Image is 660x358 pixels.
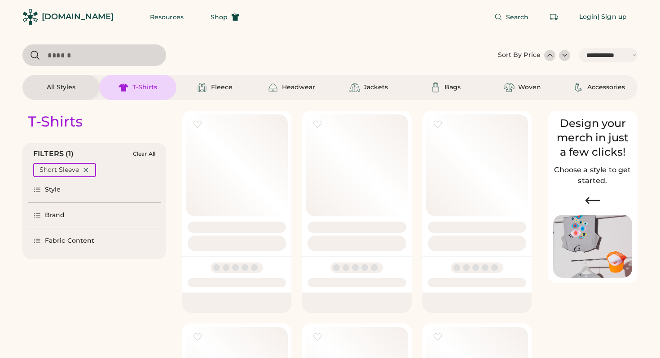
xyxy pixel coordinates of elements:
div: Login [579,13,598,22]
div: Short Sleeve [40,166,79,175]
h2: Choose a style to get started. [553,165,632,186]
div: | Sign up [598,13,627,22]
div: T-Shirts [132,83,157,92]
button: Shop [200,8,250,26]
img: Jackets Icon [349,82,360,93]
img: Accessories Icon [573,82,584,93]
img: Rendered Logo - Screens [22,9,38,25]
span: Shop [211,14,228,20]
img: Image of Lisa Congdon Eye Print on T-Shirt and Hat [553,215,632,278]
div: Sort By Price [498,51,541,60]
div: T-Shirts [28,113,83,131]
img: Bags Icon [430,82,441,93]
div: All Styles [47,83,75,92]
button: Resources [139,8,194,26]
div: Design your merch in just a few clicks! [553,116,632,159]
button: Retrieve an order [545,8,563,26]
div: Clear All [133,151,155,157]
div: [DOMAIN_NAME] [42,11,114,22]
img: Fleece Icon [197,82,207,93]
div: Accessories [587,83,625,92]
div: Headwear [282,83,315,92]
div: FILTERS (1) [33,148,74,159]
div: Bags [444,83,461,92]
div: Fleece [211,83,233,92]
button: Search [484,8,540,26]
div: Jackets [364,83,388,92]
div: Woven [518,83,541,92]
div: Fabric Content [45,236,94,245]
img: T-Shirts Icon [118,82,129,93]
img: Woven Icon [504,82,515,93]
span: Search [506,14,529,20]
div: Brand [45,211,65,220]
div: Style [45,185,61,194]
img: Headwear Icon [268,82,278,93]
